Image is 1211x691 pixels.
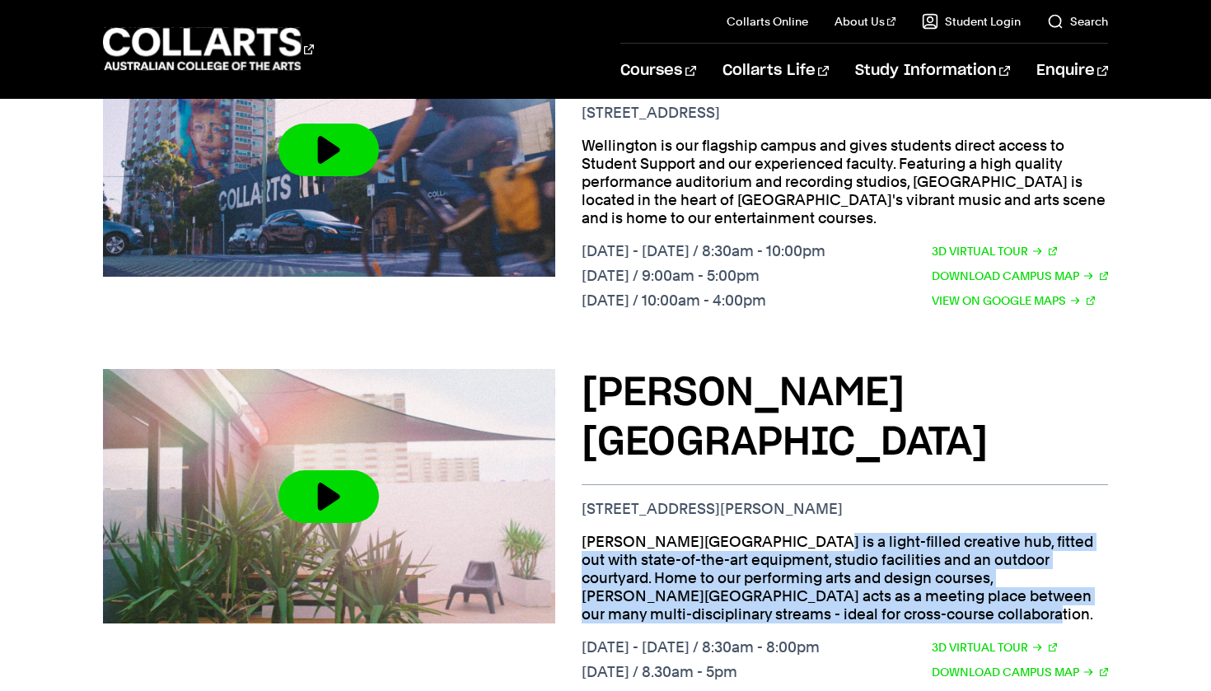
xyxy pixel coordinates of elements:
h3: [PERSON_NAME][GEOGRAPHIC_DATA] [582,369,1108,468]
p: Wellington is our flagship campus and gives students direct access to Student Support and our exp... [582,137,1108,227]
img: Video thumbnail [103,22,555,277]
a: 3D Virtual Tour [932,638,1057,656]
a: 3D Virtual Tour [932,242,1057,260]
p: [PERSON_NAME][GEOGRAPHIC_DATA] is a light-filled creative hub, fitted out with state-of-the-art e... [582,533,1108,623]
a: Enquire [1036,44,1108,98]
p: [DATE] / 8.30am - 5pm [582,663,820,681]
a: Download Campus Map [932,663,1108,681]
a: View on Google Maps [932,292,1095,310]
img: Video thumbnail [103,369,555,623]
a: Courses [620,44,695,98]
p: [DATE] / 10:00am - 4:00pm [582,292,825,310]
a: Collarts Online [727,13,808,30]
p: [DATE] / 9:00am - 5:00pm [582,267,825,285]
a: Search [1047,13,1108,30]
p: [DATE] - [DATE] / 8:30am - 8:00pm [582,638,820,656]
a: Download Campus Map [932,267,1108,285]
a: Study Information [855,44,1010,98]
p: [DATE] - [DATE] / 8:30am - 10:00pm [582,242,825,260]
a: About Us [835,13,895,30]
p: [STREET_ADDRESS] [582,104,1108,122]
a: Collarts Life [722,44,829,98]
p: [STREET_ADDRESS][PERSON_NAME] [582,500,1108,518]
div: Go to homepage [103,26,314,72]
a: Student Login [922,13,1021,30]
